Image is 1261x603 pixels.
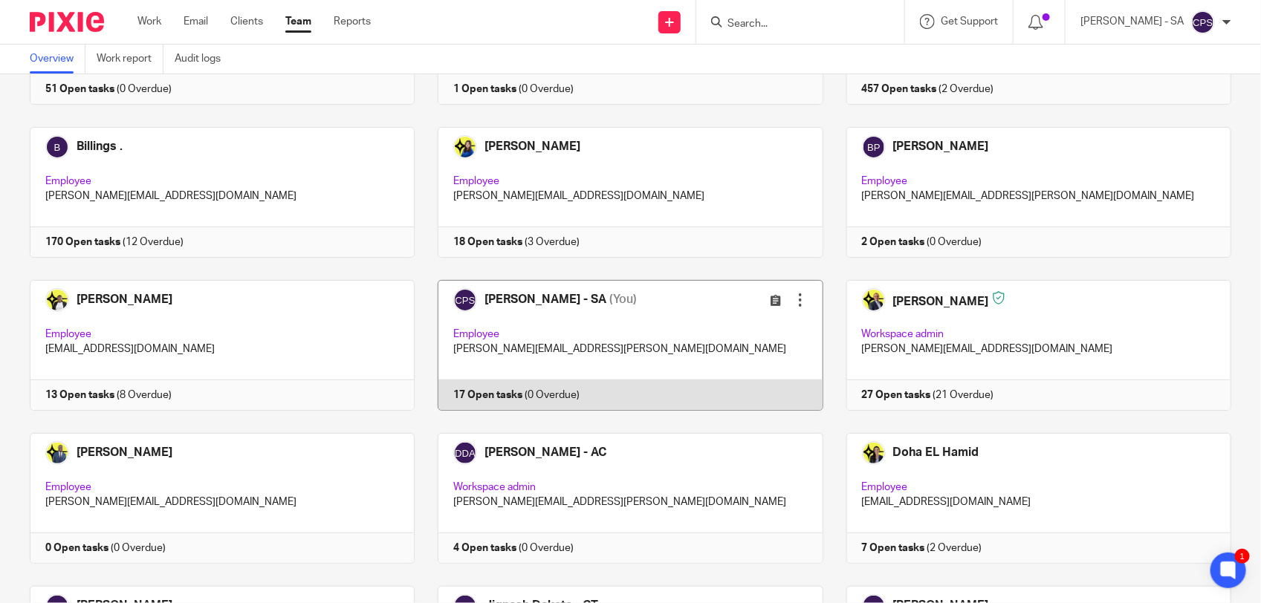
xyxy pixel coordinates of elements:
a: Work [137,14,161,29]
a: Reports [334,14,371,29]
div: 1 [1235,549,1250,564]
a: Work report [97,45,163,74]
a: Audit logs [175,45,232,74]
a: Team [285,14,311,29]
p: [PERSON_NAME] - SA [1080,14,1184,29]
a: Clients [230,14,263,29]
span: Get Support [941,16,998,27]
a: Email [184,14,208,29]
input: Search [726,18,860,31]
img: svg%3E [1191,10,1215,34]
a: Overview [30,45,85,74]
img: Pixie [30,12,104,32]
